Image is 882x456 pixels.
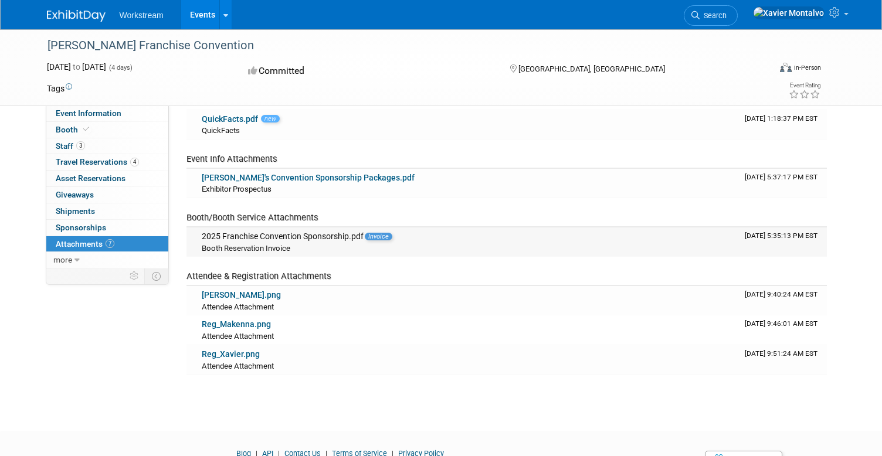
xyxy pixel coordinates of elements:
[186,212,318,223] span: Booth/Booth Service Attachments
[202,232,735,242] div: 2025 Franchise Convention Sponsorship.pdf
[76,141,85,150] span: 3
[108,64,133,72] span: (4 days)
[202,290,281,300] a: [PERSON_NAME].png
[202,185,272,193] span: Exhibitor Prospectus
[789,83,820,89] div: Event Rating
[202,126,240,135] span: QuickFacts
[740,227,827,257] td: Upload Timestamp
[56,157,139,166] span: Travel Reservations
[56,239,114,249] span: Attachments
[202,332,274,341] span: Attendee Attachment
[745,349,817,358] span: Upload Timestamp
[780,63,792,72] img: Format-Inperson.png
[46,171,168,186] a: Asset Reservations
[202,319,271,329] a: Reg_Makenna.png
[753,6,825,19] img: Xavier Montalvo
[186,154,277,164] span: Event Info Attachments
[71,62,82,72] span: to
[202,244,290,253] span: Booth Reservation Invoice
[47,83,72,94] td: Tags
[46,252,168,268] a: more
[46,106,168,121] a: Event Information
[47,10,106,22] img: ExhibitDay
[56,125,91,134] span: Booth
[202,114,258,124] a: QuickFacts.pdf
[740,345,827,375] td: Upload Timestamp
[245,61,491,81] div: Committed
[46,236,168,252] a: Attachments7
[47,62,106,72] span: [DATE] [DATE]
[56,223,106,232] span: Sponsorships
[56,173,125,183] span: Asset Reservations
[745,319,817,328] span: Upload Timestamp
[261,115,280,122] span: new
[53,255,72,264] span: more
[740,110,827,139] td: Upload Timestamp
[202,173,415,182] a: [PERSON_NAME]'s Convention Sponsorship Packages.pdf
[43,35,755,56] div: [PERSON_NAME] Franchise Convention
[684,5,738,26] a: Search
[707,61,821,79] div: Event Format
[745,114,817,122] span: Upload Timestamp
[745,290,817,298] span: Upload Timestamp
[56,190,94,199] span: Giveaways
[56,206,95,216] span: Shipments
[202,302,274,311] span: Attendee Attachment
[56,108,121,118] span: Event Information
[46,154,168,170] a: Travel Reservations4
[202,349,260,359] a: Reg_Xavier.png
[120,11,164,20] span: Workstream
[740,286,827,315] td: Upload Timestamp
[740,315,827,345] td: Upload Timestamp
[46,138,168,154] a: Staff3
[46,220,168,236] a: Sponsorships
[745,232,817,240] span: Upload Timestamp
[793,63,821,72] div: In-Person
[740,169,827,198] td: Upload Timestamp
[106,239,114,248] span: 7
[46,203,168,219] a: Shipments
[144,268,168,284] td: Toggle Event Tabs
[202,362,274,370] span: Attendee Attachment
[46,122,168,138] a: Booth
[186,271,331,281] span: Attendee & Registration Attachments
[518,64,665,73] span: [GEOGRAPHIC_DATA], [GEOGRAPHIC_DATA]
[83,126,89,132] i: Booth reservation complete
[700,11,727,20] span: Search
[130,158,139,166] span: 4
[365,233,392,240] span: Invoice
[46,187,168,203] a: Giveaways
[56,141,85,151] span: Staff
[124,268,145,284] td: Personalize Event Tab Strip
[745,173,817,181] span: Upload Timestamp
